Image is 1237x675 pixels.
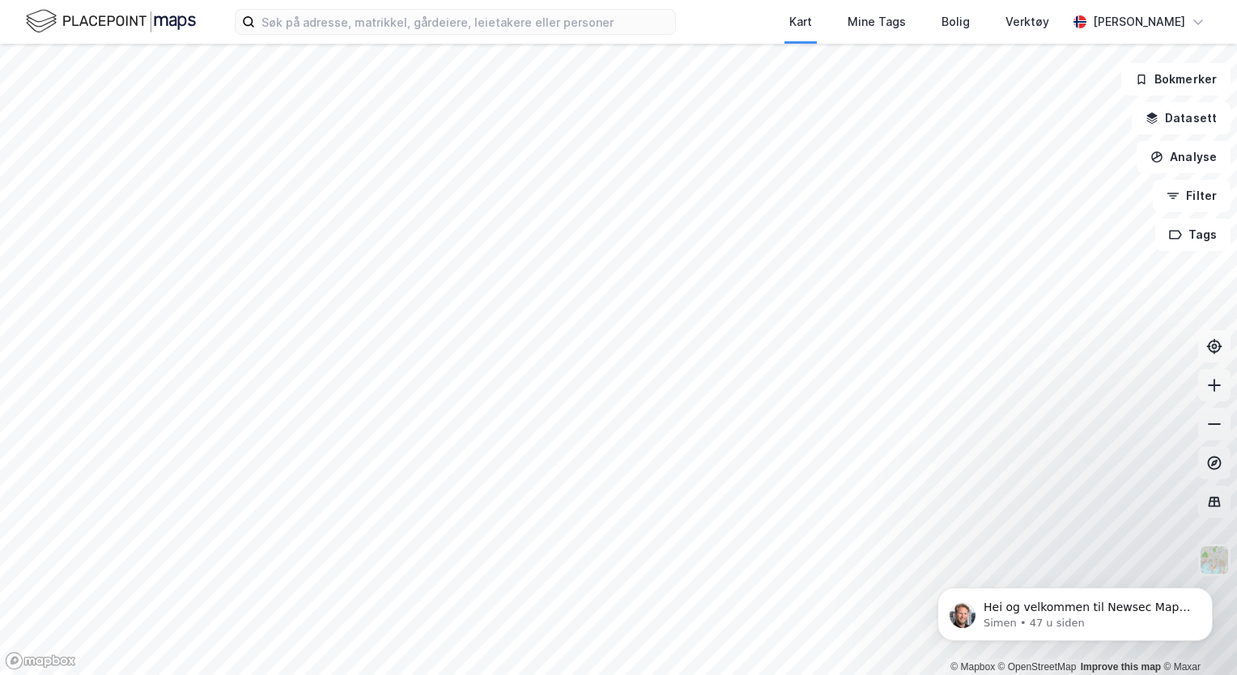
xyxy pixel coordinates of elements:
[26,7,196,36] img: logo.f888ab2527a4732fd821a326f86c7f29.svg
[1132,102,1231,134] button: Datasett
[998,661,1077,673] a: OpenStreetMap
[5,652,76,670] a: Mapbox homepage
[1005,12,1049,32] div: Verktøy
[913,554,1237,667] iframe: Intercom notifications melding
[789,12,812,32] div: Kart
[1153,180,1231,212] button: Filter
[942,12,970,32] div: Bolig
[1081,661,1161,673] a: Improve this map
[848,12,906,32] div: Mine Tags
[1155,219,1231,251] button: Tags
[950,661,995,673] a: Mapbox
[1137,141,1231,173] button: Analyse
[255,10,675,34] input: Søk på adresse, matrikkel, gårdeiere, leietakere eller personer
[1093,12,1185,32] div: [PERSON_NAME]
[1121,63,1231,96] button: Bokmerker
[1199,545,1230,575] img: Z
